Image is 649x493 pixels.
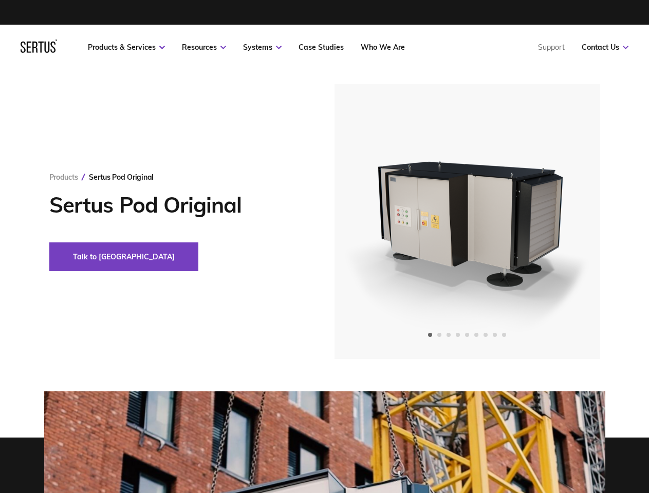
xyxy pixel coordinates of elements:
[474,333,478,337] span: Go to slide 6
[299,43,344,52] a: Case Studies
[437,333,441,337] span: Go to slide 2
[49,242,198,271] button: Talk to [GEOGRAPHIC_DATA]
[493,333,497,337] span: Go to slide 8
[49,173,78,182] a: Products
[447,333,451,337] span: Go to slide 3
[484,333,488,337] span: Go to slide 7
[88,43,165,52] a: Products & Services
[582,43,628,52] a: Contact Us
[538,43,565,52] a: Support
[49,192,304,218] h1: Sertus Pod Original
[361,43,405,52] a: Who We Are
[465,333,469,337] span: Go to slide 5
[243,43,282,52] a: Systems
[456,333,460,337] span: Go to slide 4
[502,333,506,337] span: Go to slide 9
[182,43,226,52] a: Resources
